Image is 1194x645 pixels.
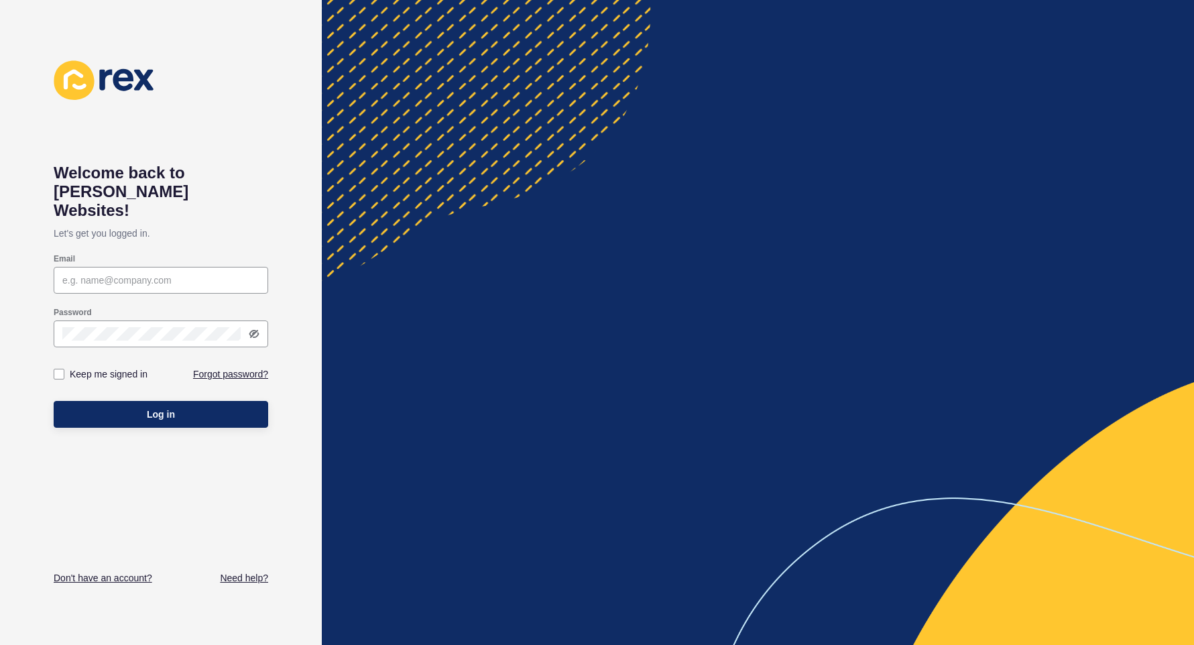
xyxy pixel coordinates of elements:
label: Keep me signed in [70,367,147,381]
a: Forgot password? [193,367,268,381]
h1: Welcome back to [PERSON_NAME] Websites! [54,164,268,220]
p: Let's get you logged in. [54,220,268,247]
label: Password [54,307,92,318]
span: Log in [147,408,175,421]
label: Email [54,253,75,264]
a: Don't have an account? [54,571,152,585]
button: Log in [54,401,268,428]
input: e.g. name@company.com [62,274,259,287]
a: Need help? [220,571,268,585]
